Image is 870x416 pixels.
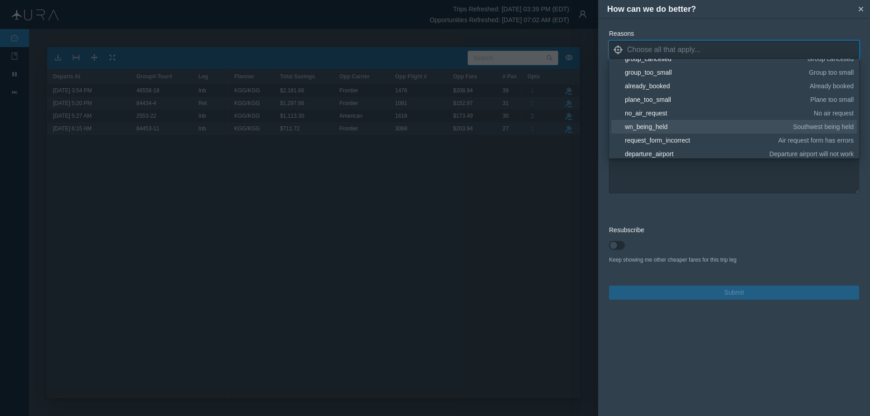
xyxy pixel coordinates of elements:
[625,95,807,104] div: plane_too_small
[607,3,854,15] h4: How can we do better?
[609,30,634,37] span: Reasons
[625,54,804,63] div: group_cancelled
[625,136,775,145] div: request_form_incorrect
[625,149,766,158] div: departure_airport
[769,149,854,158] span: Departure airport will not work
[809,68,854,77] span: Group too small
[793,122,854,131] span: Southwest being held
[814,109,854,118] span: No air request
[625,109,811,118] div: no_air_request
[609,226,644,234] span: Resubscribe
[807,54,854,63] span: Group cancelled
[724,288,744,297] span: Submit
[810,95,854,104] span: Plane too small
[627,43,859,57] input: Choose all that apply...
[778,136,854,145] span: Air request form has errors
[625,81,807,91] div: already_booked
[625,122,790,131] div: wn_being_held
[609,286,859,300] button: Submit
[609,256,859,264] div: Keep showing me other cheaper fares for this trip leg
[625,68,806,77] div: group_too_small
[854,2,868,16] button: Close
[810,81,854,91] span: Already booked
